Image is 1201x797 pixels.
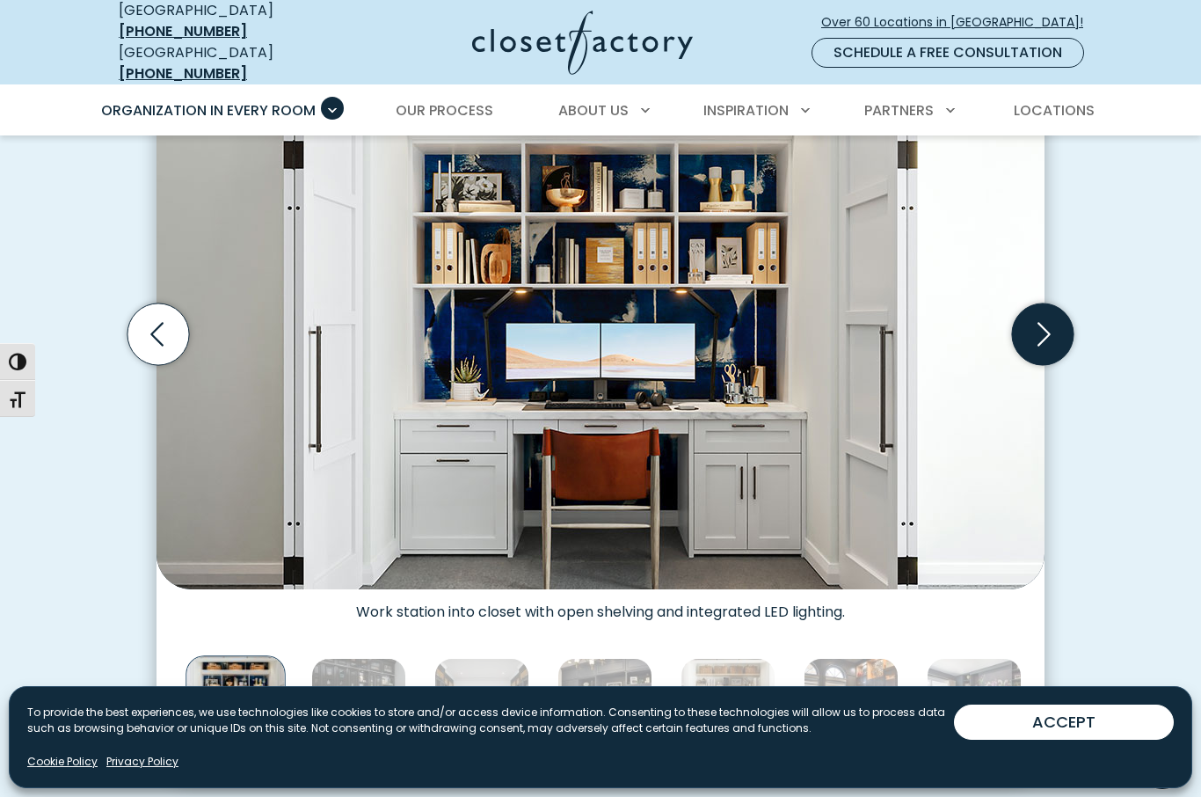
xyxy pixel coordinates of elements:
span: Partners [864,100,934,121]
img: Home office wall unit with rolling ladder, glass panel doors, and integrated LED lighting. [311,658,406,753]
a: Schedule a Free Consultation [812,38,1084,68]
span: Organization in Every Room [101,100,316,121]
nav: Primary Menu [89,86,1112,135]
button: ACCEPT [954,705,1174,740]
button: Previous slide [120,296,196,372]
img: Sophisticated home office with dark wood cabinetry, metallic backsplash, under-cabinet lighting, ... [804,658,899,753]
a: Over 60 Locations in [GEOGRAPHIC_DATA]! [820,7,1098,38]
img: Built-in work station into closet with open shelving and integrated LED lighting. [156,48,1045,589]
figcaption: Work station into closet with open shelving and integrated LED lighting. [156,589,1045,621]
span: Locations [1014,100,1095,121]
img: Custom home office grey cabinetry with wall safe and mini fridge [557,658,652,753]
span: Inspiration [703,100,789,121]
span: About Us [558,100,629,121]
img: Modern home office with floral accent wallpaper, matte charcoal built-ins, and a light oak desk f... [927,658,1022,753]
img: Closet Factory Logo [472,11,693,75]
p: To provide the best experiences, we use technologies like cookies to store and/or access device i... [27,705,954,736]
img: Compact, closet-style workstation with two-tier open shelving, wicker baskets, framed prints, and... [681,658,775,753]
button: Next slide [1005,296,1081,372]
span: Over 60 Locations in [GEOGRAPHIC_DATA]! [821,13,1097,32]
a: [PHONE_NUMBER] [119,63,247,84]
a: [PHONE_NUMBER] [119,21,247,41]
img: Built-in work station into closet with open shelving and integrated LED lighting. [186,655,285,755]
span: Our Process [396,100,493,121]
div: [GEOGRAPHIC_DATA] [119,42,334,84]
img: Dual workstation home office with glass-front upper cabinetry, full-extension drawers, overhead c... [434,658,529,753]
a: Privacy Policy [106,754,178,770]
a: Cookie Policy [27,754,98,770]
